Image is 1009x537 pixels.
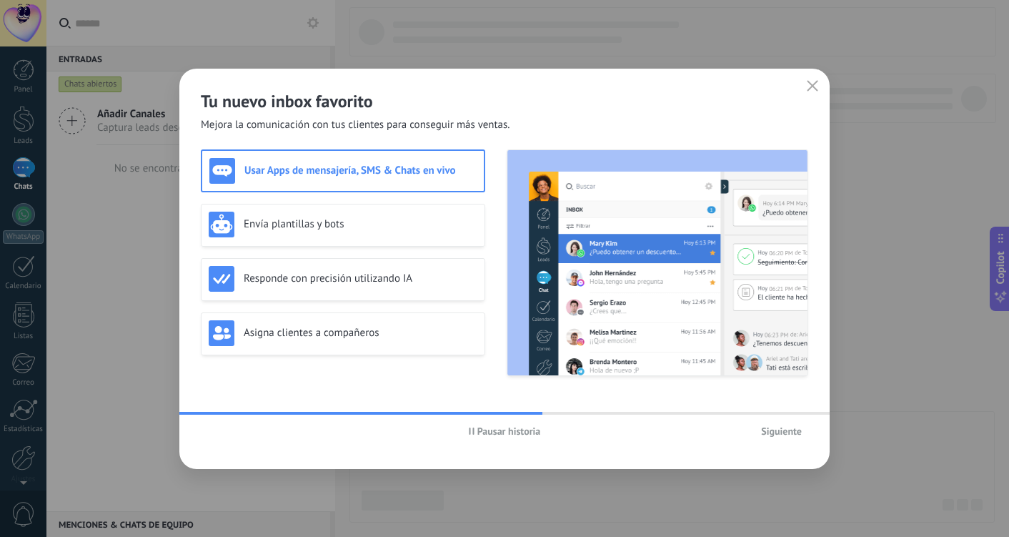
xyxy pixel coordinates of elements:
[201,118,510,132] span: Mejora la comunicación con tus clientes para conseguir más ventas.
[201,90,808,112] h2: Tu nuevo inbox favorito
[761,426,802,436] span: Siguiente
[755,420,808,442] button: Siguiente
[477,426,541,436] span: Pausar historia
[462,420,547,442] button: Pausar historia
[244,217,477,231] h3: Envía plantillas y bots
[244,326,477,340] h3: Asigna clientes a compañeros
[244,272,477,285] h3: Responde con precisión utilizando IA
[244,164,477,177] h3: Usar Apps de mensajería, SMS & Chats en vivo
